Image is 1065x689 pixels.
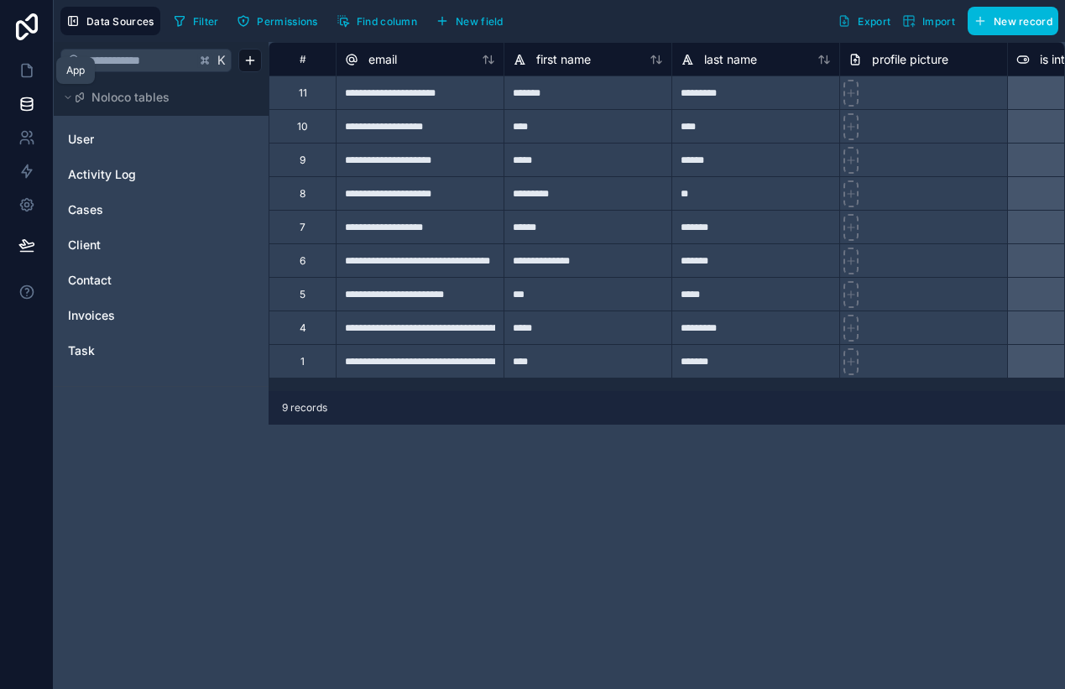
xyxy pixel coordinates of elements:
a: Activity Log [68,166,204,183]
div: Task [60,337,262,364]
div: App [66,64,85,77]
span: New field [456,15,504,28]
a: Cases [68,201,204,218]
span: Noloco tables [91,89,170,106]
a: User [68,131,204,148]
button: Export [832,7,896,35]
span: Activity Log [68,166,136,183]
button: New record [968,7,1058,35]
div: User [60,126,262,153]
a: Task [68,342,204,359]
span: first name [536,51,591,68]
span: Invoices [68,307,115,324]
button: Permissions [231,8,323,34]
button: Noloco tables [60,86,252,109]
a: New record [961,7,1058,35]
a: Permissions [231,8,330,34]
a: Contact [68,272,204,289]
span: 9 records [282,401,327,415]
button: New field [430,8,509,34]
span: email [368,51,397,68]
a: Invoices [68,307,204,324]
span: User [68,131,94,148]
button: Data Sources [60,7,160,35]
span: New record [994,15,1052,28]
button: Filter [167,8,225,34]
span: Data Sources [86,15,154,28]
div: 4 [300,321,306,335]
button: Find column [331,8,423,34]
span: Find column [357,15,417,28]
div: Invoices [60,302,262,329]
span: Task [68,342,95,359]
div: 1 [300,355,305,368]
div: Contact [60,267,262,294]
span: Filter [193,15,219,28]
span: Cases [68,201,103,218]
span: Client [68,237,101,253]
div: Client [60,232,262,258]
div: 7 [300,221,305,234]
div: Activity Log [60,161,262,188]
div: 5 [300,288,305,301]
div: 10 [297,120,308,133]
div: Cases [60,196,262,223]
span: Import [922,15,955,28]
span: Contact [68,272,112,289]
div: # [282,53,323,65]
span: profile picture [872,51,948,68]
div: 8 [300,187,305,201]
span: Permissions [257,15,317,28]
div: 11 [299,86,307,100]
span: Export [858,15,890,28]
span: last name [704,51,757,68]
div: 9 [300,154,305,167]
a: Client [68,237,204,253]
div: 6 [300,254,305,268]
button: Import [896,7,961,35]
span: K [216,55,227,66]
